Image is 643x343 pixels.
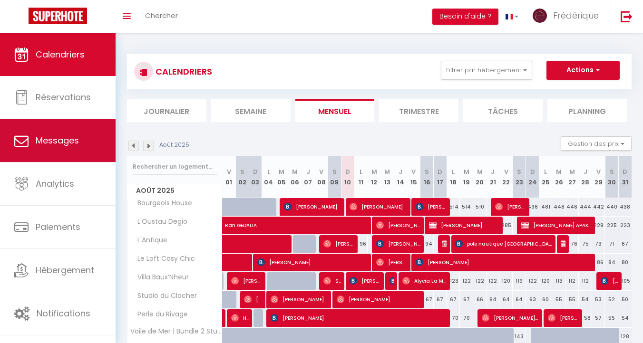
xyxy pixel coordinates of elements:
[561,136,632,151] button: Gestion des prix
[432,9,498,25] button: Besoin d'aide ?
[556,167,562,176] abbr: M
[447,309,460,327] div: 70
[526,198,539,216] div: 496
[36,264,94,276] span: Hébergement
[127,184,222,198] span: Août 2025
[420,156,434,198] th: 16
[434,156,447,198] th: 17
[36,134,79,146] span: Messages
[37,307,90,319] span: Notifications
[350,198,407,216] span: [PERSON_NAME]
[129,217,190,227] span: L'Oustau Degio
[553,10,599,21] span: Frédérique
[390,272,394,290] span: [PERSON_NAME]
[460,272,473,290] div: 122
[371,167,377,176] abbr: M
[425,167,429,176] abbr: S
[145,10,178,20] span: Chercher
[596,167,601,176] abbr: V
[231,309,249,327] span: Hryhorii Oleksiienko
[129,272,191,283] span: Villa Baux’Nheur
[504,167,508,176] abbr: V
[491,167,495,176] abbr: J
[592,217,605,234] div: 229
[434,291,447,308] div: 67
[225,211,466,229] span: Ran GEDALIA
[579,309,592,327] div: 58
[129,235,170,246] span: L'Antique
[455,235,553,253] span: pole nautique [GEOGRAPHIC_DATA]
[487,272,500,290] div: 122
[605,235,618,253] div: 71
[539,156,553,198] th: 25
[223,217,236,235] a: Ran GEDALIA
[548,309,579,327] span: [PERSON_NAME]
[257,253,368,271] span: [PERSON_NAME]
[569,167,575,176] abbr: M
[618,309,632,327] div: 54
[127,99,206,122] li: Journalier
[623,167,627,176] abbr: D
[399,167,402,176] abbr: J
[306,167,310,176] abbr: J
[539,198,553,216] div: 481
[552,272,565,290] div: 113
[552,291,565,308] div: 55
[129,309,190,320] span: Perle du Rivage
[592,291,605,308] div: 53
[579,235,592,253] div: 75
[605,291,618,308] div: 52
[368,156,381,198] th: 12
[463,99,543,122] li: Tâches
[376,253,407,271] span: [PERSON_NAME]
[129,198,195,209] span: Bourgeois House
[592,198,605,216] div: 442
[517,167,521,176] abbr: S
[601,272,618,290] span: [PERSON_NAME]
[521,216,592,234] span: [PERSON_NAME] APAKAMA
[605,156,618,198] th: 30
[610,167,614,176] abbr: S
[473,272,487,290] div: 122
[235,156,249,198] th: 02
[546,61,620,80] button: Actions
[36,48,85,60] span: Calendriers
[513,291,526,308] div: 64
[275,156,289,198] th: 05
[211,99,291,122] li: Semaine
[447,272,460,290] div: 123
[36,91,91,103] span: Réservations
[249,156,262,198] th: 03
[513,272,526,290] div: 119
[477,167,483,176] abbr: M
[565,235,579,253] div: 76
[223,156,236,198] th: 01
[323,235,354,253] span: [PERSON_NAME]
[552,198,565,216] div: 448
[153,61,212,82] h3: CALENDRIERS
[499,156,513,198] th: 22
[271,290,328,308] span: [PERSON_NAME]
[288,156,302,198] th: 06
[473,156,487,198] th: 20
[592,254,605,271] div: 86
[565,156,579,198] th: 27
[328,156,341,198] th: 09
[129,291,199,301] span: Studio du Clocher
[379,99,458,122] li: Trimestre
[460,156,473,198] th: 19
[618,156,632,198] th: 31
[592,156,605,198] th: 29
[592,309,605,327] div: 57
[292,167,298,176] abbr: M
[460,198,473,216] div: 514
[618,217,632,234] div: 223
[271,309,448,327] span: [PERSON_NAME]
[561,235,565,253] span: [PERSON_NAME]
[279,167,284,176] abbr: M
[539,272,553,290] div: 120
[464,167,469,176] abbr: M
[618,291,632,308] div: 50
[605,309,618,327] div: 55
[345,167,350,176] abbr: D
